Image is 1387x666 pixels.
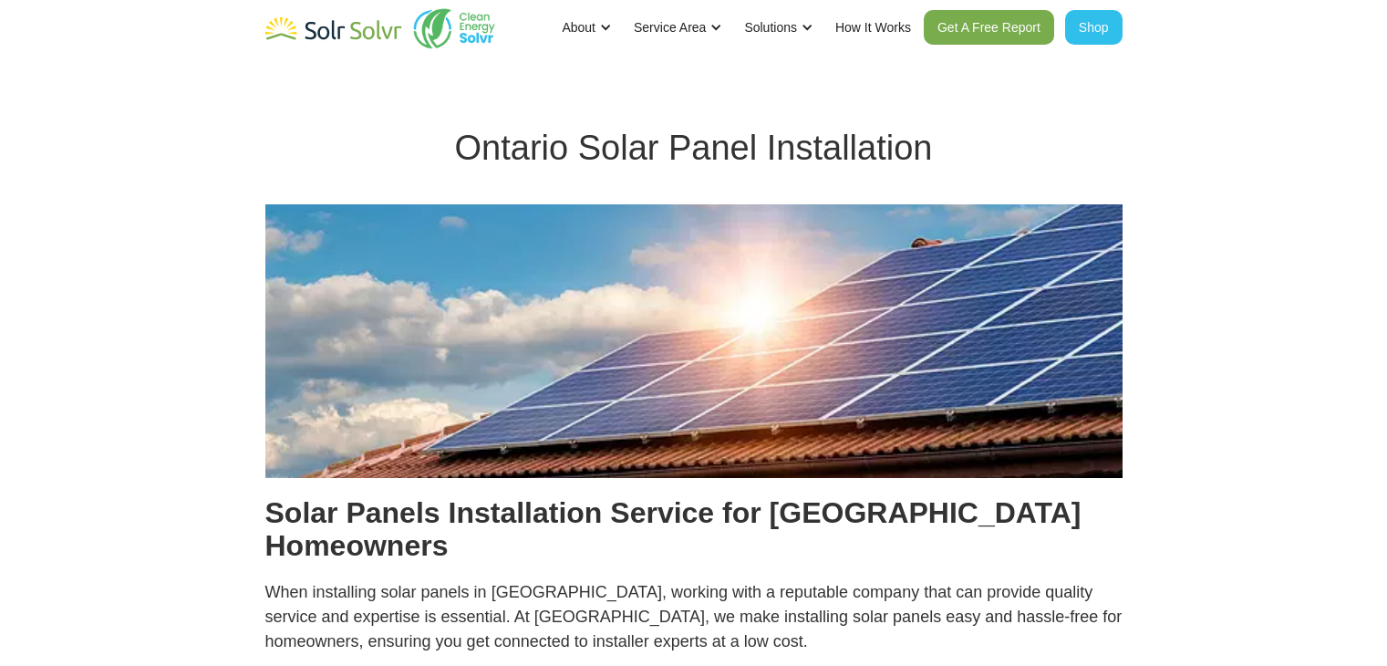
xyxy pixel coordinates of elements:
[1065,10,1123,45] a: Shop
[562,18,595,36] div: About
[265,128,1123,168] h1: Ontario Solar Panel Installation
[265,204,1123,478] img: Aerial view of solar panel installation in Ontario by Solr Solvr on residential rooftop with clea...
[744,18,797,36] div: Solutions
[634,18,706,36] div: Service Area
[924,10,1054,45] a: Get A Free Report
[265,496,1123,562] h2: Solar Panels Installation Service for [GEOGRAPHIC_DATA] Homeowners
